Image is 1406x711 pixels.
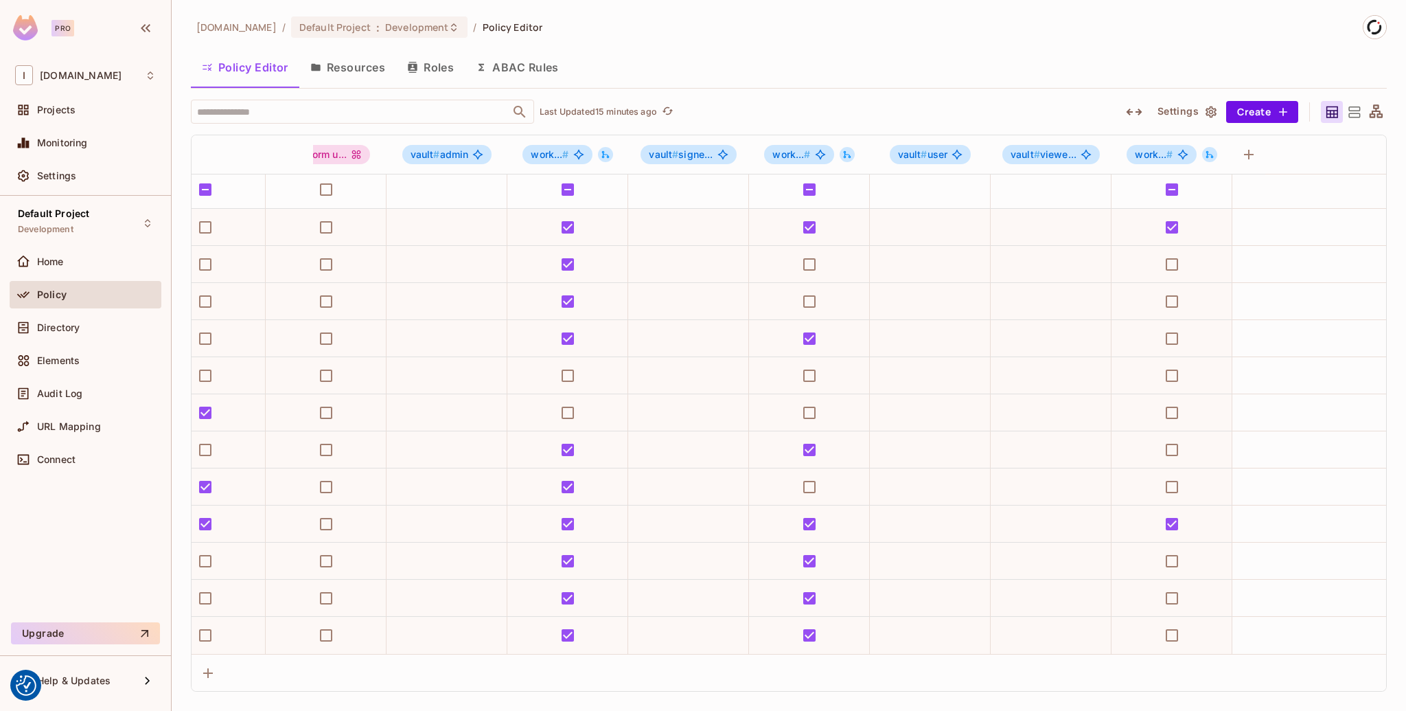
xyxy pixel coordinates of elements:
span: vault [898,148,927,160]
span: Projects [37,104,76,115]
span: I [15,65,33,85]
span: vault#viewer [1002,145,1100,164]
span: Workspace: iofinnet.com [40,70,122,81]
span: # [1166,148,1173,160]
span: workspace#admin [522,145,592,164]
button: Policy Editor [191,50,299,84]
span: Platform user [282,145,370,164]
span: Policy [37,289,67,300]
span: vault [1011,148,1040,160]
button: ABAC Rules [465,50,570,84]
span: workspace#signer [764,145,833,164]
span: # [804,148,810,160]
button: refresh [660,104,676,120]
span: Policy Editor [483,21,543,34]
span: # [672,148,678,160]
span: Click to refresh data [657,104,676,120]
button: Create [1226,101,1298,123]
button: Upgrade [11,622,160,644]
div: Platform u... [282,145,370,164]
button: Consent Preferences [16,675,36,696]
span: Home [37,256,64,267]
span: Default Project [18,208,89,219]
span: # [1034,148,1040,160]
span: # [921,148,927,160]
img: Revisit consent button [16,675,36,696]
span: refresh [662,105,673,119]
span: signe... [649,149,713,160]
span: work... [772,148,810,160]
li: / [473,21,476,34]
span: admin [411,149,469,160]
button: Open [510,102,529,122]
button: Roles [396,50,465,84]
span: Audit Log [37,388,82,399]
span: the active workspace [196,21,277,34]
span: vault [649,148,678,160]
span: work... [531,148,568,160]
span: vault#signer [641,145,736,164]
span: Development [18,224,73,235]
span: # [562,148,568,160]
span: workspace#viewer [1127,145,1196,164]
div: Pro [51,20,74,36]
p: Last Updated 15 minutes ago [540,106,657,117]
li: / [282,21,286,34]
img: Ester Alvarez Feijoo [1363,16,1386,38]
span: : [376,22,380,33]
span: Settings [37,170,76,181]
span: URL Mapping [37,421,101,432]
span: Help & Updates [37,675,111,686]
span: vault [411,148,440,160]
span: Default Project [299,21,371,34]
span: Development [385,21,448,34]
span: Monitoring [37,137,88,148]
span: # [433,148,439,160]
button: Resources [299,50,396,84]
span: Directory [37,322,80,333]
span: user [898,149,948,160]
span: Connect [37,454,76,465]
span: work... [1135,148,1173,160]
span: Elements [37,355,80,366]
span: viewe... [1011,149,1076,160]
button: Settings [1152,101,1221,123]
img: SReyMgAAAABJRU5ErkJggg== [13,15,38,41]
